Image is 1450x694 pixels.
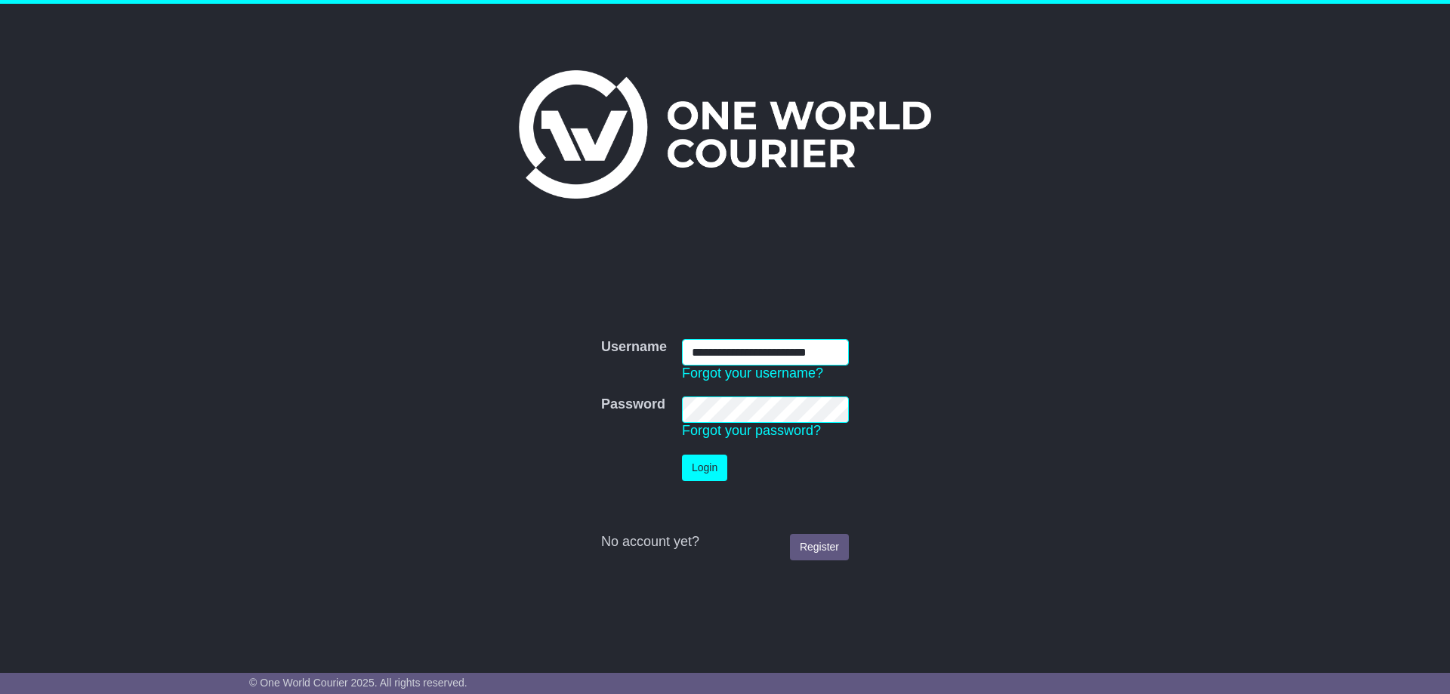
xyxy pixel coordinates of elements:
[790,534,849,560] a: Register
[601,534,849,551] div: No account yet?
[519,70,931,199] img: One World
[682,423,821,438] a: Forgot your password?
[682,366,823,381] a: Forgot your username?
[601,396,665,413] label: Password
[601,339,667,356] label: Username
[249,677,467,689] span: © One World Courier 2025. All rights reserved.
[682,455,727,481] button: Login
